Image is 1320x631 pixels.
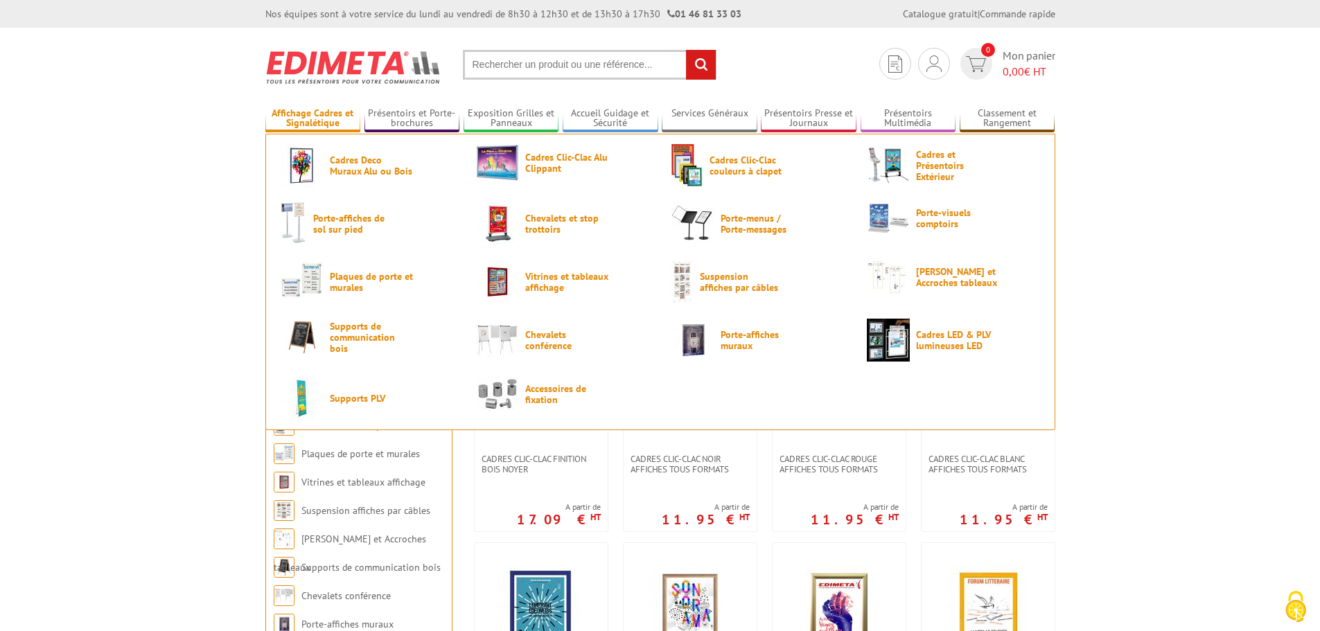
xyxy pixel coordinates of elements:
[274,443,294,464] img: Plaques de porte et murales
[313,213,396,235] span: Porte-affiches de sol sur pied
[330,321,413,354] span: Supports de communication bois
[903,7,1055,21] div: |
[631,454,750,474] span: Cadres clic-clac noir affiches tous formats
[1037,511,1048,523] sup: HT
[960,501,1048,513] span: A partir de
[981,43,995,57] span: 0
[671,319,845,362] a: Porte-affiches muraux
[301,447,420,460] a: Plaques de porte et murales
[980,8,1055,20] a: Commande rapide
[916,149,999,182] span: Cadres et Présentoirs Extérieur
[265,42,442,93] img: Edimeta
[265,107,361,130] a: Affichage Cadres et Signalétique
[861,107,956,130] a: Présentoirs Multimédia
[281,377,454,420] a: Supports PLV
[773,454,906,474] a: Cadres clic-clac rouge affiches tous formats
[475,454,608,474] a: CADRES CLIC-CLAC FINITION BOIS NOYER
[476,377,519,411] img: Accessoires de fixation
[476,319,649,362] a: Chevalets conférence
[281,260,454,303] a: Plaques de porte et murales
[1271,584,1320,631] button: Cookies (fenêtre modale)
[274,585,294,606] img: Chevalets conférence
[281,202,307,245] img: Porte-affiches de sol sur pied
[916,266,999,288] span: [PERSON_NAME] et Accroches tableaux
[662,107,757,130] a: Services Généraux
[517,501,601,513] span: A partir de
[281,319,454,355] a: Supports de communication bois
[525,383,608,405] span: Accessoires de fixation
[517,515,601,524] p: 17.09 €
[867,144,910,187] img: Cadres et Présentoirs Extérieur
[867,144,1040,187] a: Cadres et Présentoirs Extérieur
[916,207,999,229] span: Porte-visuels comptoirs
[867,202,910,234] img: Porte-visuels comptoirs
[867,260,910,294] img: Cimaises et Accroches tableaux
[476,144,519,181] img: Cadres Clic-Clac Alu Clippant
[301,561,441,574] a: Supports de communication bois
[476,260,519,303] img: Vitrines et tableaux affichage
[590,511,601,523] sup: HT
[301,618,394,630] a: Porte-affiches muraux
[281,144,324,187] img: Cadres Deco Muraux Alu ou Bois
[281,202,454,245] a: Porte-affiches de sol sur pied
[957,48,1055,80] a: devis rapide 0 Mon panier 0,00€ HT
[476,202,649,245] a: Chevalets et stop trottoirs
[780,454,899,474] span: Cadres clic-clac rouge affiches tous formats
[671,260,694,303] img: Suspension affiches par câbles
[662,515,750,524] p: 11.95 €
[960,515,1048,524] p: 11.95 €
[281,377,324,420] img: Supports PLV
[525,152,608,174] span: Cadres Clic-Clac Alu Clippant
[739,511,750,523] sup: HT
[563,107,658,130] a: Accueil Guidage et Sécurité
[274,500,294,521] img: Suspension affiches par câbles
[281,260,324,303] img: Plaques de porte et murales
[301,504,430,517] a: Suspension affiches par câbles
[721,329,804,351] span: Porte-affiches muraux
[867,319,1040,362] a: Cadres LED & PLV lumineuses LED
[916,329,999,351] span: Cadres LED & PLV lumineuses LED
[281,319,324,355] img: Supports de communication bois
[811,501,899,513] span: A partir de
[1003,48,1055,80] span: Mon panier
[966,56,986,72] img: devis rapide
[476,260,649,303] a: Vitrines et tableaux affichage
[671,144,703,187] img: Cadres Clic-Clac couleurs à clapet
[903,8,978,20] a: Catalogue gratuit
[811,515,899,524] p: 11.95 €
[476,144,649,181] a: Cadres Clic-Clac Alu Clippant
[274,528,294,549] img: Cimaises et Accroches tableaux
[867,319,910,362] img: Cadres LED & PLV lumineuses LED
[960,107,1055,130] a: Classement et Rangement
[1278,589,1313,624] img: Cookies (fenêtre modale)
[330,154,413,177] span: Cadres Deco Muraux Alu ou Bois
[922,454,1055,474] a: Cadres clic-clac blanc affiches tous formats
[301,476,425,488] a: Vitrines et tableaux affichage
[686,50,716,80] input: rechercher
[671,260,845,303] a: Suspension affiches par câbles
[476,319,519,362] img: Chevalets conférence
[761,107,856,130] a: Présentoirs Presse et Journaux
[867,260,1040,294] a: [PERSON_NAME] et Accroches tableaux
[525,271,608,293] span: Vitrines et tableaux affichage
[1003,64,1024,78] span: 0,00
[1003,64,1055,80] span: € HT
[667,8,741,20] strong: 01 46 81 33 03
[274,472,294,492] img: Vitrines et tableaux affichage
[671,319,714,362] img: Porte-affiches muraux
[662,501,750,513] span: A partir de
[867,202,1040,234] a: Porte-visuels comptoirs
[330,393,413,404] span: Supports PLV
[274,533,426,574] a: [PERSON_NAME] et Accroches tableaux
[364,107,460,130] a: Présentoirs et Porte-brochures
[926,55,942,72] img: devis rapide
[710,154,793,177] span: Cadres Clic-Clac couleurs à clapet
[265,7,741,21] div: Nos équipes sont à votre service du lundi au vendredi de 8h30 à 12h30 et de 13h30 à 17h30
[624,454,757,474] a: Cadres clic-clac noir affiches tous formats
[476,202,519,245] img: Chevalets et stop trottoirs
[463,50,716,80] input: Rechercher un produit ou une référence...
[476,377,649,411] a: Accessoires de fixation
[888,511,899,523] sup: HT
[330,271,413,293] span: Plaques de porte et murales
[700,271,783,293] span: Suspension affiches par câbles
